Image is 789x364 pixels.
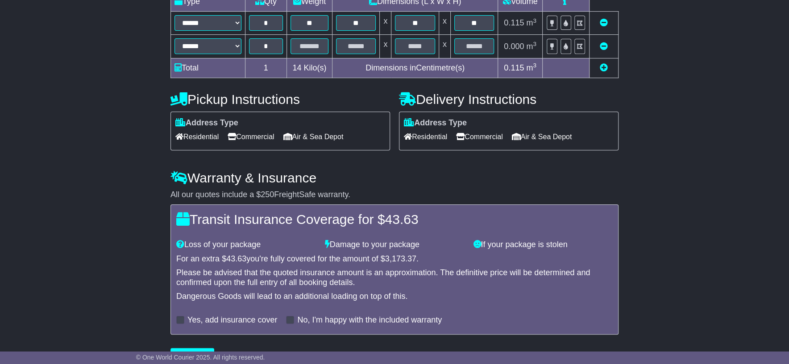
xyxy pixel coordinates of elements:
td: Kilo(s) [287,58,332,78]
td: x [380,35,391,58]
span: Air & Sea Depot [512,130,572,144]
div: All our quotes include a $ FreightSafe warranty. [170,190,619,200]
sup: 3 [533,62,536,69]
label: Address Type [175,118,238,128]
span: 43.63 [226,254,246,263]
span: 0.115 [504,63,524,72]
td: x [439,12,450,35]
span: Commercial [228,130,274,144]
h4: Warranty & Insurance [170,170,619,185]
h4: Pickup Instructions [170,92,390,107]
sup: 3 [533,17,536,24]
span: © One World Courier 2025. All rights reserved. [136,354,265,361]
a: Remove this item [600,42,608,51]
span: m [526,18,536,27]
label: Yes, add insurance cover [187,315,277,325]
label: Address Type [404,118,467,128]
span: m [526,42,536,51]
div: Damage to your package [320,240,469,250]
sup: 3 [533,41,536,47]
h4: Delivery Instructions [399,92,619,107]
h4: Transit Insurance Coverage for $ [176,212,613,227]
div: If your package is stolen [469,240,617,250]
span: 0.115 [504,18,524,27]
td: Total [171,58,245,78]
label: No, I'm happy with the included warranty [297,315,442,325]
div: Please be advised that the quoted insurance amount is an approximation. The definitive price will... [176,268,613,287]
span: Air & Sea Depot [283,130,344,144]
span: Residential [175,130,219,144]
td: x [380,12,391,35]
td: Dimensions in Centimetre(s) [332,58,498,78]
td: x [439,35,450,58]
button: Get Quotes [170,348,214,364]
span: m [526,63,536,72]
span: Residential [404,130,447,144]
a: Add new item [600,63,608,72]
span: 43.63 [385,212,418,227]
span: 0.000 [504,42,524,51]
span: Commercial [456,130,502,144]
div: Dangerous Goods will lead to an additional loading on top of this. [176,292,613,302]
a: Remove this item [600,18,608,27]
div: For an extra $ you're fully covered for the amount of $ . [176,254,613,264]
span: 250 [261,190,274,199]
div: Loss of your package [172,240,320,250]
span: 3,173.37 [385,254,416,263]
span: 14 [292,63,301,72]
td: 1 [245,58,287,78]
